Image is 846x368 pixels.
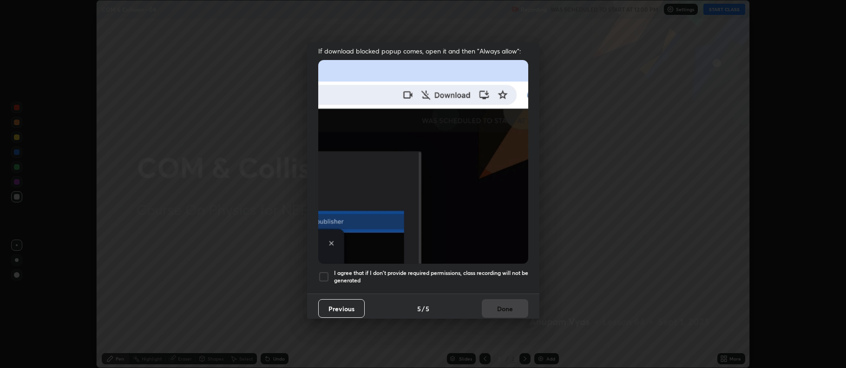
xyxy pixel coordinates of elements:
h5: I agree that if I don't provide required permissions, class recording will not be generated [334,269,528,284]
button: Previous [318,299,365,318]
h4: 5 [426,304,429,314]
span: If download blocked popup comes, open it and then "Always allow": [318,47,528,55]
h4: / [422,304,425,314]
h4: 5 [417,304,421,314]
img: downloads-permission-blocked.gif [318,60,528,263]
